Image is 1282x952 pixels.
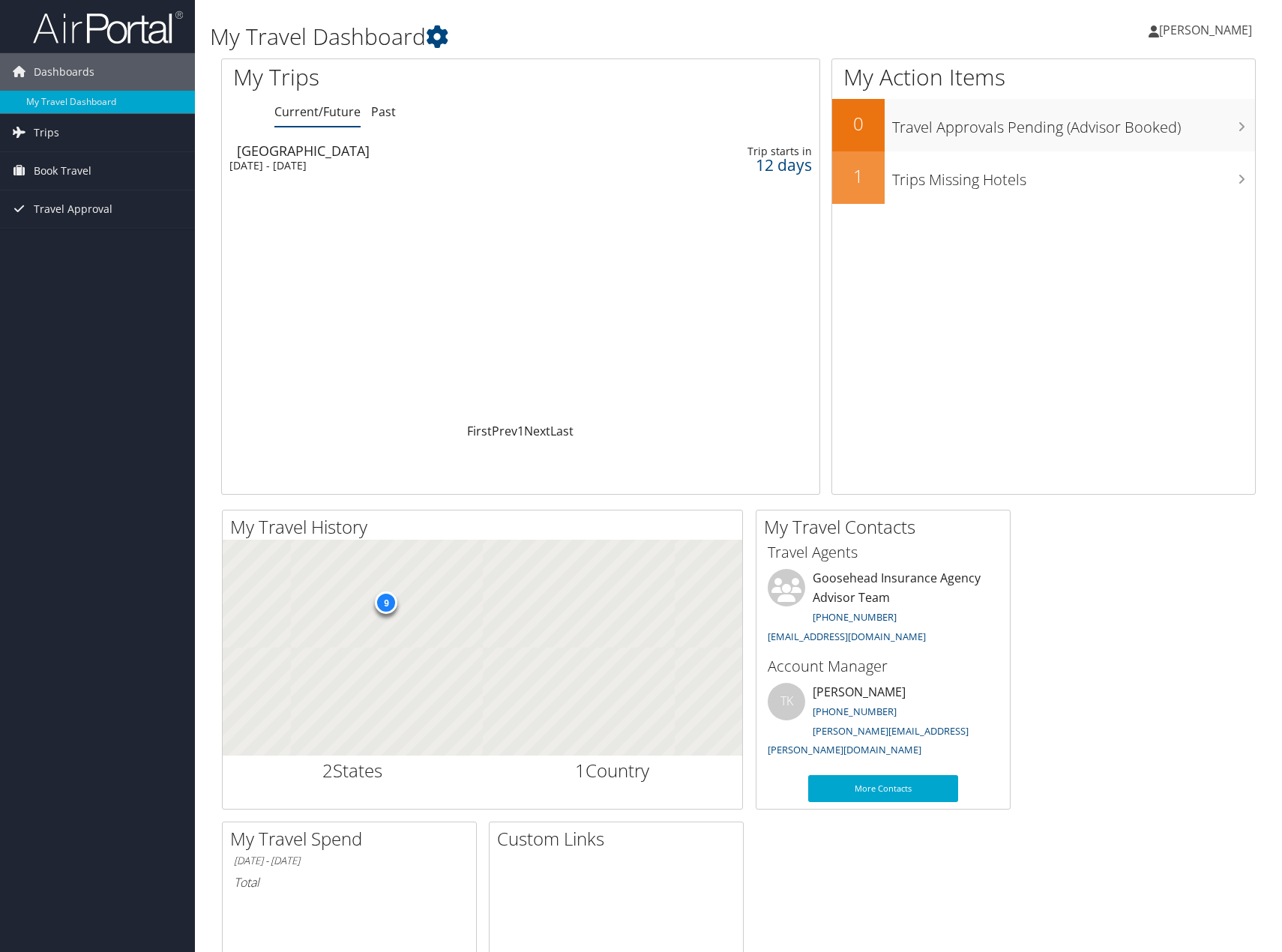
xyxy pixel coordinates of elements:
[274,103,361,120] a: Current/Future
[492,423,517,439] a: Prev
[237,144,619,157] div: [GEOGRAPHIC_DATA]
[34,152,91,190] span: Book Travel
[550,423,574,439] a: Last
[892,162,1255,190] h3: Trips Missing Hotels
[813,705,897,718] a: [PHONE_NUMBER]
[234,874,465,891] h6: Total
[1159,22,1252,38] span: [PERSON_NAME]
[768,683,805,720] div: TK
[575,758,586,783] span: 1
[832,151,1255,204] a: 1Trips Missing Hotels
[371,103,396,120] a: Past
[517,423,524,439] a: 1
[467,423,492,439] a: First
[230,514,742,540] h2: My Travel History
[764,514,1010,540] h2: My Travel Contacts
[234,854,465,868] h6: [DATE] - [DATE]
[229,159,611,172] div: [DATE] - [DATE]
[892,109,1255,138] h3: Travel Approvals Pending (Advisor Booked)
[230,826,476,852] h2: My Travel Spend
[497,826,743,852] h2: Custom Links
[34,114,59,151] span: Trips
[832,111,885,136] h2: 0
[34,53,94,91] span: Dashboards
[808,775,958,802] a: More Contacts
[768,630,926,643] a: [EMAIL_ADDRESS][DOMAIN_NAME]
[375,591,397,614] div: 9
[524,423,550,439] a: Next
[832,61,1255,93] h1: My Action Items
[832,163,885,189] h2: 1
[233,61,559,93] h1: My Trips
[210,21,915,52] h1: My Travel Dashboard
[813,610,897,624] a: [PHONE_NUMBER]
[322,758,333,783] span: 2
[768,656,999,677] h3: Account Manager
[832,99,1255,151] a: 0Travel Approvals Pending (Advisor Booked)
[33,10,183,45] img: airportal-logo.png
[760,569,1006,649] li: Goosehead Insurance Agency Advisor Team
[768,724,969,757] a: [PERSON_NAME][EMAIL_ADDRESS][PERSON_NAME][DOMAIN_NAME]
[768,542,999,563] h3: Travel Agents
[760,683,1006,763] li: [PERSON_NAME]
[684,145,812,158] div: Trip starts in
[1149,7,1267,52] a: [PERSON_NAME]
[234,758,472,783] h2: States
[34,190,112,228] span: Travel Approval
[684,158,812,172] div: 12 days
[494,758,732,783] h2: Country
